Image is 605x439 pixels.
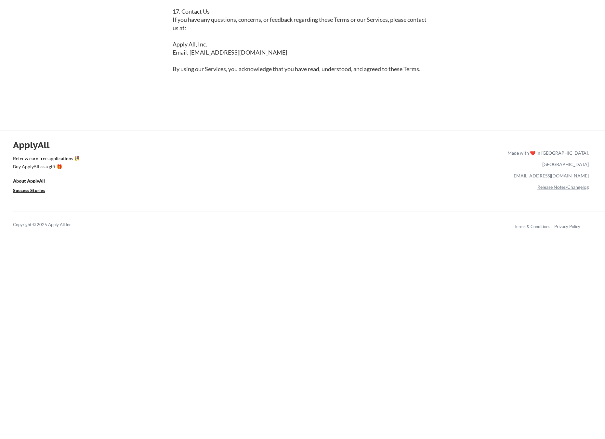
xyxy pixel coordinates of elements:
div: Buy ApplyAll as a gift 🎁 [13,164,78,169]
div: Made with ❤️ in [GEOGRAPHIC_DATA], [GEOGRAPHIC_DATA] [505,147,589,170]
div: Copyright © 2025 Apply All Inc [13,222,88,228]
a: Release Notes/Changelog [537,184,589,190]
a: Privacy Policy [554,224,580,229]
a: Buy ApplyAll as a gift 🎁 [13,163,78,171]
div: ApplyAll [13,139,57,150]
u: Success Stories [13,187,45,193]
a: [EMAIL_ADDRESS][DOMAIN_NAME] [512,173,589,178]
a: Success Stories [13,187,54,195]
u: About ApplyAll [13,178,45,184]
a: Terms & Conditions [514,224,550,229]
a: Refer & earn free applications 👯‍♀️ [13,156,372,163]
a: About ApplyAll [13,177,54,186]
